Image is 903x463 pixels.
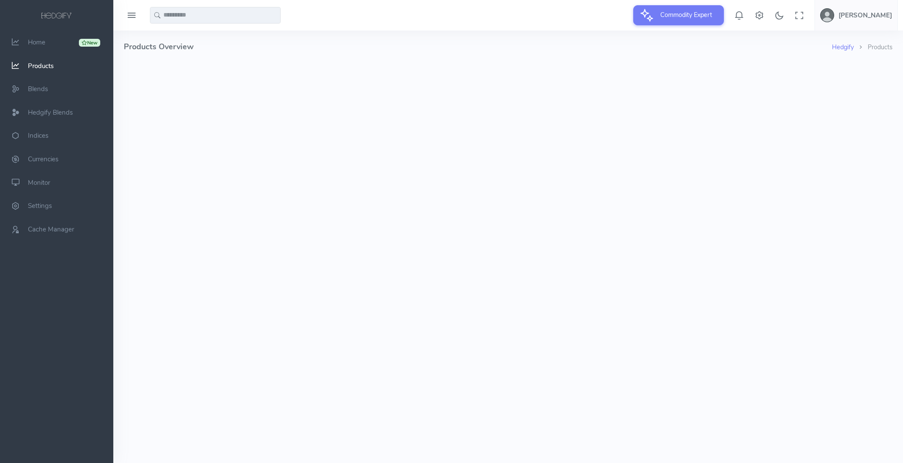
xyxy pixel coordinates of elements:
[633,5,724,25] button: Commodity Expert
[124,31,832,63] h4: Products Overview
[28,132,48,140] span: Indices
[28,178,50,187] span: Monitor
[28,85,48,93] span: Blends
[28,155,58,163] span: Currencies
[28,225,74,234] span: Cache Manager
[854,43,893,52] li: Products
[28,38,45,47] span: Home
[40,11,74,21] img: logo
[28,201,52,210] span: Settings
[28,108,73,117] span: Hedgify Blends
[28,61,54,70] span: Products
[79,39,100,47] div: New
[655,5,717,24] span: Commodity Expert
[633,10,724,19] a: Commodity Expert
[832,43,854,51] a: Hedgify
[820,8,834,22] img: user-image
[838,12,892,19] h5: [PERSON_NAME]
